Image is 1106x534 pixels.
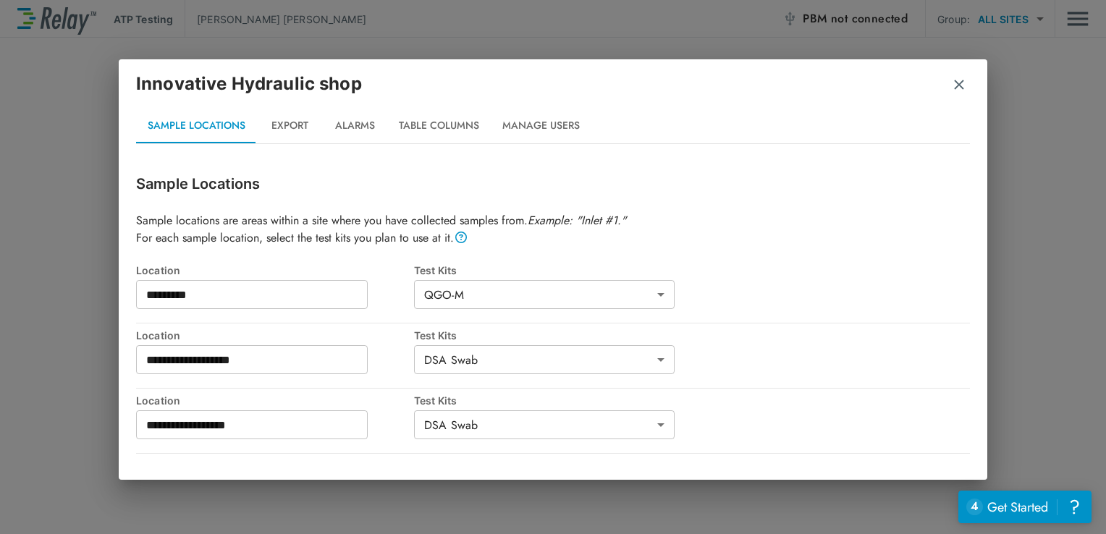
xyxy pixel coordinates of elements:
p: Sample locations are areas within a site where you have collected samples from. For each sample l... [136,212,970,247]
button: Export [257,109,322,143]
div: Test Kits [414,264,692,276]
div: Location [136,329,414,342]
div: DSA Swab [414,345,675,374]
button: Manage Users [491,109,591,143]
div: Test Kits [414,329,692,342]
img: Remove [952,77,966,92]
button: Alarms [322,109,387,143]
em: Example: "Inlet #1." [528,212,626,229]
button: Table Columns [387,109,491,143]
p: Innovative Hydraulic shop [136,71,362,97]
div: Location [136,394,414,407]
p: Sample Locations [136,173,970,195]
div: DSA Swab [414,410,675,439]
div: Test Kits [414,394,692,407]
div: QGO-M [414,280,675,309]
iframe: Resource center [958,491,1092,523]
button: Sample Locations [136,109,257,143]
div: Location [136,264,414,276]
